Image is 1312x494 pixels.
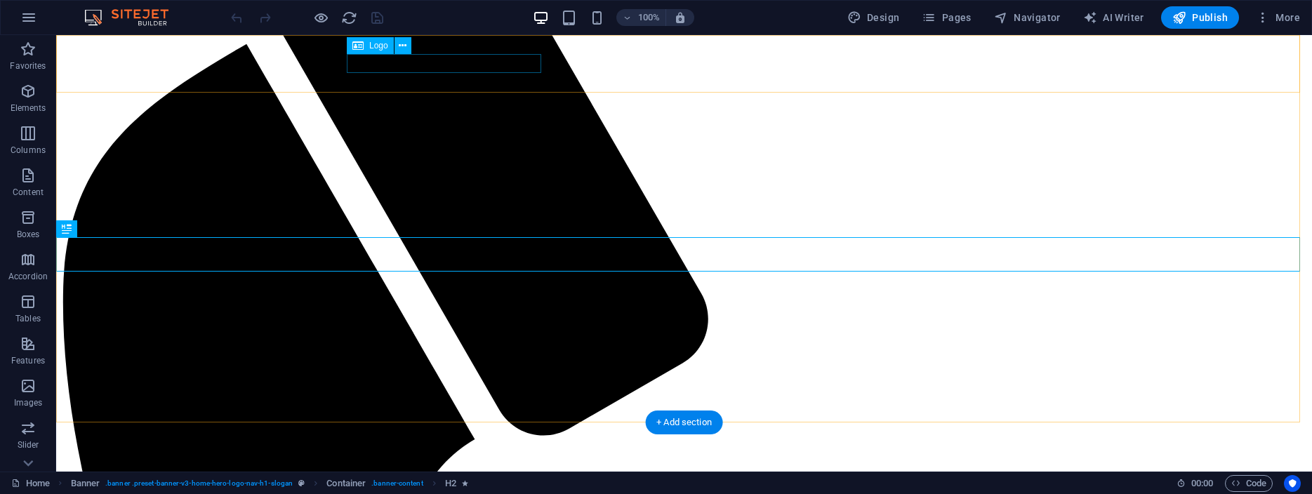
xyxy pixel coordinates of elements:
[674,11,687,24] i: On resize automatically adjust zoom level to fit chosen device.
[1161,6,1239,29] button: Publish
[462,479,468,487] i: Element contains an animation
[8,271,48,282] p: Accordion
[71,475,469,492] nav: breadcrumb
[13,187,44,198] p: Content
[369,41,388,50] span: Logo
[298,479,305,487] i: This element is a customizable preset
[1225,475,1273,492] button: Code
[341,10,357,26] i: Reload page
[616,9,666,26] button: 100%
[371,475,423,492] span: . banner-content
[1201,478,1203,488] span: :
[11,475,50,492] a: Click to cancel selection. Double-click to open Pages
[14,397,43,408] p: Images
[1231,475,1266,492] span: Code
[326,475,366,492] span: Click to select. Double-click to edit
[842,6,906,29] div: Design (Ctrl+Alt+Y)
[847,11,900,25] span: Design
[1250,6,1306,29] button: More
[340,9,357,26] button: reload
[1078,6,1150,29] button: AI Writer
[11,355,45,366] p: Features
[1256,11,1300,25] span: More
[1172,11,1228,25] span: Publish
[10,60,46,72] p: Favorites
[842,6,906,29] button: Design
[81,9,186,26] img: Editor Logo
[645,410,723,434] div: + Add section
[988,6,1066,29] button: Navigator
[71,475,100,492] span: Click to select. Double-click to edit
[1177,475,1214,492] h6: Session time
[637,9,660,26] h6: 100%
[1284,475,1301,492] button: Usercentrics
[1083,11,1144,25] span: AI Writer
[922,11,971,25] span: Pages
[445,475,456,492] span: Click to select. Double-click to edit
[105,475,293,492] span: . banner .preset-banner-v3-home-hero-logo-nav-h1-slogan
[11,145,46,156] p: Columns
[15,313,41,324] p: Tables
[994,11,1061,25] span: Navigator
[1191,475,1213,492] span: 00 00
[18,439,39,450] p: Slider
[312,9,329,26] button: Click here to leave preview mode and continue editing
[916,6,976,29] button: Pages
[11,102,46,114] p: Elements
[17,229,40,240] p: Boxes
